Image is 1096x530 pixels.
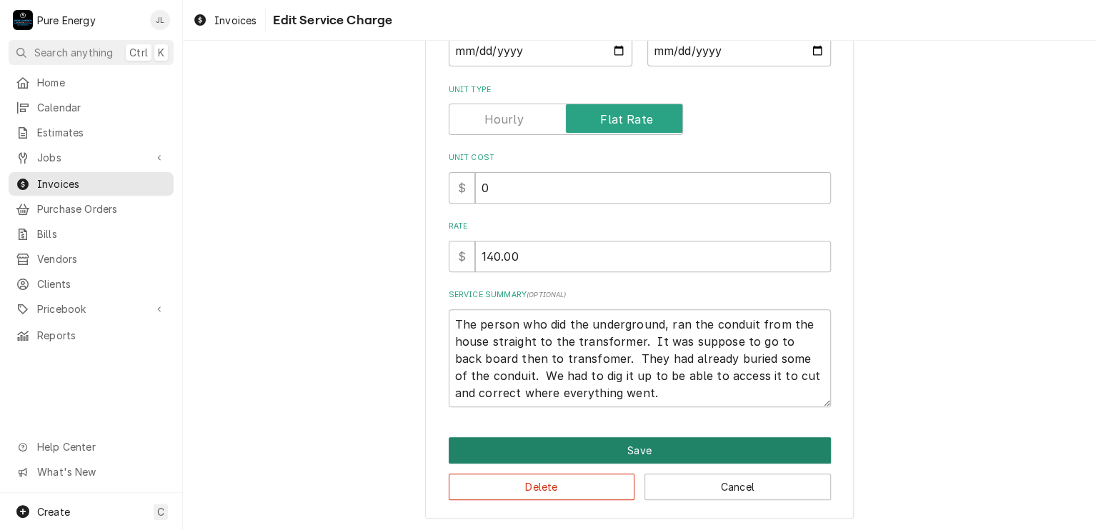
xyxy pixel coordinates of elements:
div: $ [449,172,475,204]
span: Edit Service Charge [269,11,392,30]
button: Cancel [644,474,831,500]
label: Unit Cost [449,152,831,164]
label: Unit Type [449,84,831,96]
label: Rate [449,221,831,232]
a: Bills [9,222,174,246]
button: Delete [449,474,635,500]
div: Button Group Row [449,464,831,500]
div: Unit Type [449,84,831,135]
span: Create [37,506,70,518]
span: Jobs [37,150,145,165]
a: Go to Jobs [9,146,174,169]
div: [object Object] [449,221,831,271]
span: Clients [37,276,166,291]
span: Estimates [37,125,166,140]
span: ( optional ) [527,291,567,299]
span: Search anything [34,45,113,60]
span: C [157,504,164,519]
div: Button Group [449,437,831,500]
div: Unit Cost [449,152,831,203]
div: P [13,10,33,30]
span: What's New [37,464,165,479]
span: Ctrl [129,45,148,60]
a: Vendors [9,247,174,271]
span: Vendors [37,251,166,266]
a: Go to What's New [9,460,174,484]
a: Go to Pricebook [9,297,174,321]
textarea: The person who did the underground, ran the conduit from the house straight to the transformer. I... [449,309,831,408]
a: Reports [9,324,174,347]
div: Start Date [449,16,632,66]
div: JL [150,10,170,30]
span: Calendar [37,100,166,115]
a: Go to Help Center [9,435,174,459]
div: Pure Energy's Avatar [13,10,33,30]
button: Search anythingCtrlK [9,40,174,65]
a: Invoices [9,172,174,196]
div: Service Summary [449,289,831,407]
div: $ [449,241,475,272]
a: Clients [9,272,174,296]
div: Pure Energy [37,13,96,28]
label: Service Summary [449,289,831,301]
input: yyyy-mm-dd [647,35,831,66]
a: Estimates [9,121,174,144]
a: Invoices [187,9,262,32]
div: Button Group Row [449,437,831,464]
a: Purchase Orders [9,197,174,221]
span: Help Center [37,439,165,454]
a: Calendar [9,96,174,119]
span: Home [37,75,166,90]
span: Purchase Orders [37,201,166,216]
span: Pricebook [37,301,145,316]
span: Bills [37,226,166,241]
span: Reports [37,328,166,343]
a: Home [9,71,174,94]
button: Save [449,437,831,464]
span: Invoices [214,13,256,28]
input: yyyy-mm-dd [449,35,632,66]
div: End Date [647,16,831,66]
div: James Linnenkamp's Avatar [150,10,170,30]
span: K [158,45,164,60]
span: Invoices [37,176,166,191]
